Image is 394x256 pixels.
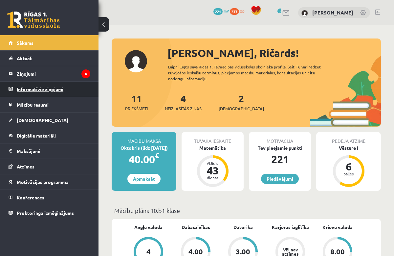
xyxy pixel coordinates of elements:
[182,132,244,144] div: Tuvākā ieskaite
[9,143,90,159] a: Maksājumi
[125,92,148,112] a: 11Priekšmeti
[7,12,60,28] a: Rīgas 1. Tālmācības vidusskola
[316,144,381,151] div: Vēsture I
[182,144,244,151] div: Matemātika
[167,45,381,61] div: [PERSON_NAME], Ričards!
[17,102,49,108] span: Mācību resursi
[146,248,151,255] div: 4
[339,172,359,176] div: balles
[182,144,244,188] a: Matemātika Atlicis 43 dienas
[125,105,148,112] span: Priekšmeti
[17,194,44,200] span: Konferences
[301,10,308,16] img: Ričards Jēgers
[134,224,163,231] a: Angļu valoda
[339,161,359,172] div: 6
[112,151,176,167] div: 40.00
[17,55,33,61] span: Aktuāli
[213,8,229,13] a: 221 mP
[261,174,299,184] a: Piedāvājumi
[249,151,311,167] div: 221
[312,9,353,16] a: [PERSON_NAME]
[17,164,34,169] span: Atzīmes
[219,92,264,112] a: 2[DEMOGRAPHIC_DATA]
[203,161,223,165] div: Atlicis
[316,132,381,144] div: Pēdējā atzīme
[17,66,90,81] legend: Ziņojumi
[114,206,378,215] p: Mācību plāns 10.b1 klase
[17,143,90,159] legend: Maksājumi
[9,35,90,50] a: Sākums
[9,82,90,97] a: Informatīvie ziņojumi
[9,174,90,190] a: Motivācijas programma
[112,144,176,151] div: Oktobris (līdz [DATE])
[249,132,311,144] div: Motivācija
[182,224,210,231] a: Dabaszinības
[165,105,202,112] span: Neizlasītās ziņas
[17,117,68,123] span: [DEMOGRAPHIC_DATA]
[236,248,250,255] div: 3.00
[17,179,69,185] span: Motivācijas programma
[316,144,381,188] a: Vēsture I 6 balles
[203,176,223,180] div: dienas
[112,132,176,144] div: Mācību maksa
[17,40,33,46] span: Sākums
[168,64,330,82] div: Laipni lūgts savā Rīgas 1. Tālmācības vidusskolas skolnieka profilā. Šeit Tu vari redzēt tuvojošo...
[9,51,90,66] a: Aktuāli
[165,92,202,112] a: 4Neizlasītās ziņas
[9,113,90,128] a: [DEMOGRAPHIC_DATA]
[81,69,90,78] i: 4
[281,247,299,256] div: Vēl nav atzīmes
[188,248,203,255] div: 4.00
[127,174,161,184] a: Apmaksāt
[249,144,311,151] div: Tev pieejamie punkti
[9,66,90,81] a: Ziņojumi4
[230,8,248,13] a: 377 xp
[17,210,74,216] span: Proktoringa izmēģinājums
[322,224,353,231] a: Krievu valoda
[155,151,159,160] span: €
[9,190,90,205] a: Konferences
[240,8,244,13] span: xp
[203,165,223,176] div: 43
[9,159,90,174] a: Atzīmes
[213,8,223,15] span: 221
[9,97,90,112] a: Mācību resursi
[17,133,56,139] span: Digitālie materiāli
[219,105,264,112] span: [DEMOGRAPHIC_DATA]
[9,205,90,220] a: Proktoringa izmēģinājums
[224,8,229,13] span: mP
[330,248,345,255] div: 8.00
[230,8,239,15] span: 377
[233,224,253,231] a: Datorika
[17,82,90,97] legend: Informatīvie ziņojumi
[272,224,309,231] a: Karjeras izglītība
[9,128,90,143] a: Digitālie materiāli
